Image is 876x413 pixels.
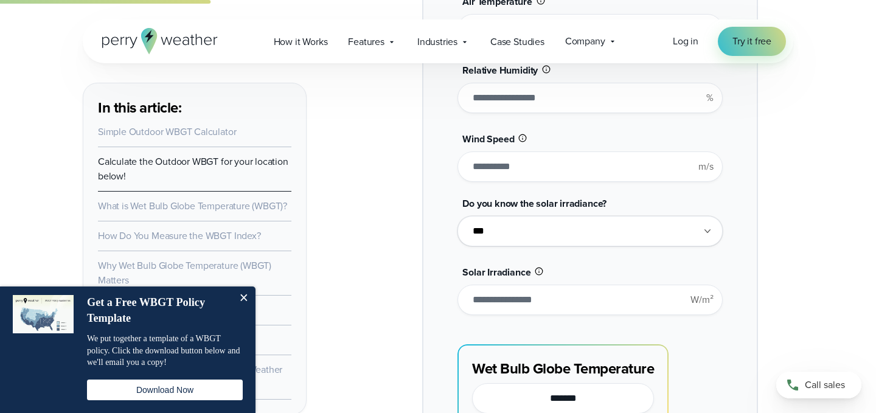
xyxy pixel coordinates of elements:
button: Download Now [87,380,243,400]
span: Solar Irradiance [462,265,530,279]
div: Sort A > Z [5,5,871,16]
a: Simple Outdoor WBGT Calculator [98,125,236,139]
a: Call sales [776,372,861,398]
span: Relative Humidity [462,63,538,77]
span: How it Works [274,35,328,49]
div: Delete [5,38,871,49]
span: Features [348,35,384,49]
div: Move To ... [5,82,871,92]
a: How it Works [263,29,338,54]
a: How Do You Measure the WBGT Index? [98,229,261,243]
a: Case Studies [480,29,555,54]
p: We put together a template of a WBGT policy. Click the download button below and we'll email you ... [87,333,243,369]
span: Log in [673,34,698,48]
span: Try it free [732,34,771,49]
span: Call sales [805,378,845,392]
span: Company [565,34,605,49]
span: Wind Speed [462,132,514,146]
img: dialog featured image [13,295,74,333]
a: Log in [673,34,698,49]
span: Industries [417,35,457,49]
div: Move To ... [5,27,871,38]
a: Calculate the Outdoor WBGT for your location below! [98,154,288,183]
a: What is Wet Bulb Globe Temperature (WBGT)? [98,199,287,213]
h4: Get a Free WBGT Policy Template [87,295,230,326]
div: Options [5,49,871,60]
span: Case Studies [490,35,544,49]
div: Rename [5,71,871,82]
div: Sign out [5,60,871,71]
span: Do you know the solar irradiance? [462,196,607,210]
div: Sort New > Old [5,16,871,27]
h3: In this article: [98,98,291,117]
a: Why Wet Bulb Globe Temperature (WBGT) Matters [98,259,271,287]
button: Close [231,286,255,311]
a: Try it free [718,27,786,56]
